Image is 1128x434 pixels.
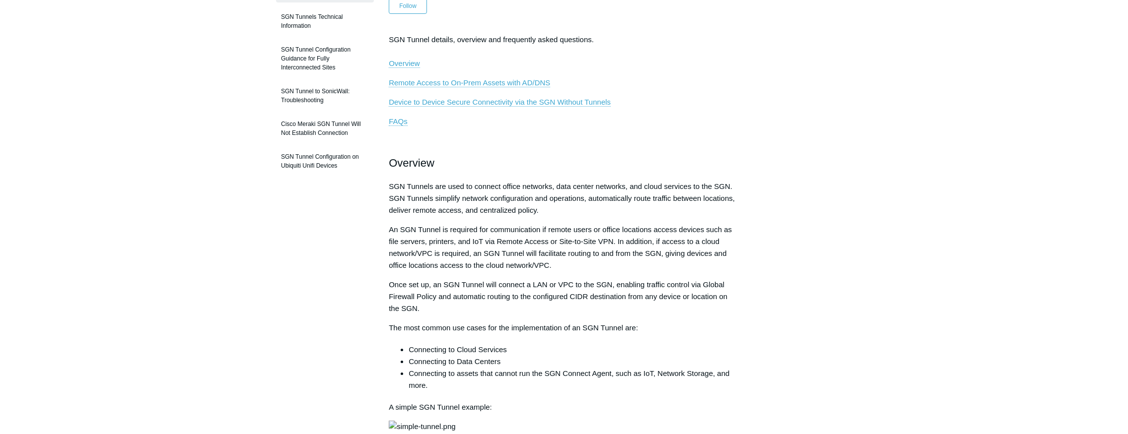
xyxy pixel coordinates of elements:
[389,421,455,433] img: simple-tunnel.png
[276,7,374,35] a: SGN Tunnels Technical Information
[389,98,611,106] span: Device to Device Secure Connectivity via the SGN Without Tunnels
[276,40,374,77] a: SGN Tunnel Configuration Guidance for Fully Interconnected Sites
[276,147,374,175] a: SGN Tunnel Configuration on Ubiquiti Unifi Devices
[389,280,727,312] span: Once set up, an SGN Tunnel will connect a LAN or VPC to the SGN, enabling traffic control via Glo...
[389,157,434,169] span: Overview
[389,403,492,411] span: A simple SGN Tunnel example:
[389,78,550,87] a: Remote Access to On-Prem Assets with AD/DNS
[389,225,732,269] span: An SGN Tunnel is required for communication if remote users or office locations access devices su...
[276,115,374,142] a: Cisco Meraki SGN Tunnel Will Not Establish Connection
[276,82,374,110] a: SGN Tunnel to SonicWall: Troubleshooting
[409,369,729,389] span: Connecting to assets that cannot run the SGN Connect Agent, such as IoT, Network Storage, and more.
[389,98,611,107] a: Device to Device Secure Connectivity via the SGN Without Tunnels
[409,345,507,354] span: Connecting to Cloud Services
[389,35,594,68] span: SGN Tunnel details, overview and frequently asked questions.
[389,182,735,214] span: SGN Tunnels are used to connect office networks, data center networks, and cloud services to the ...
[409,357,500,366] span: Connecting to Data Centers
[389,117,408,126] a: FAQs
[389,59,420,68] a: Overview
[389,323,638,332] span: The most common use cases for the implementation of an SGN Tunnel are:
